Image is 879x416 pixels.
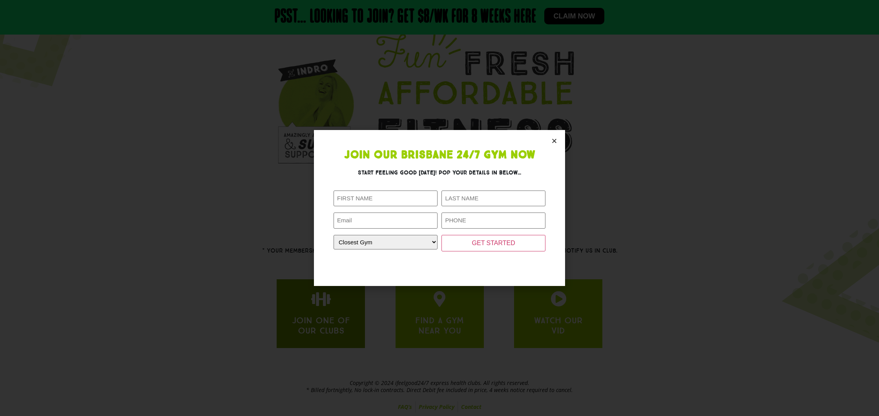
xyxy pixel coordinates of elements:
[334,213,438,229] input: Email
[441,235,545,251] input: GET STARTED
[334,169,545,177] h3: Start feeling good [DATE]! Pop your details in below...
[334,191,438,207] input: FIRST NAME
[441,213,545,229] input: PHONE
[334,150,545,161] h1: Join Our Brisbane 24/7 Gym Now
[441,191,545,207] input: LAST NAME
[551,138,557,144] a: Close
